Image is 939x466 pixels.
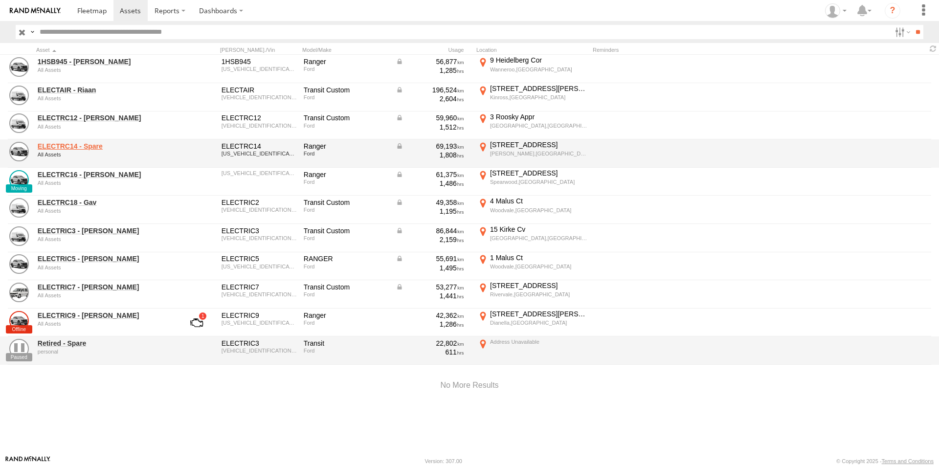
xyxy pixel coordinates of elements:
div: Ranger [304,311,389,320]
label: Click to View Current Location [476,310,589,336]
label: Click to View Current Location [476,253,589,280]
label: Click to View Current Location [476,337,589,364]
label: Click to View Current Location [476,169,589,195]
div: RANGER [304,254,389,263]
div: 611 [396,348,464,356]
div: 1,195 [396,207,464,216]
a: View Asset Details [9,339,29,358]
div: Ranger [304,57,389,66]
a: View Asset Details [9,57,29,77]
div: [STREET_ADDRESS][PERSON_NAME] [490,84,587,93]
div: Ford [304,207,389,213]
div: [STREET_ADDRESS] [490,169,587,178]
a: Terms and Conditions [882,458,934,464]
div: WF0YXXTTGYKU87957 [222,291,297,297]
label: Click to View Current Location [476,197,589,223]
div: 1 Malus Ct [490,253,587,262]
div: Transit Custom [304,113,389,122]
label: Search Filter Options [891,25,912,39]
div: Data from Vehicle CANbus [396,57,464,66]
a: View Asset Details [9,113,29,133]
a: View Asset Details [9,283,29,302]
div: ELECTRIC9 [222,311,297,320]
a: ELECTAIR - Riaan [38,86,172,94]
a: ELECTRIC3 - [PERSON_NAME] [38,226,172,235]
div: WF0YXXTTGYLS21315 [222,123,297,129]
div: ELECTAIR [222,86,297,94]
div: WF0YXXTTGYMJ86128 [222,207,297,213]
div: Location [476,46,589,53]
div: Ford [304,320,389,326]
div: Data from Vehicle CANbus [396,86,464,94]
a: 1HSB945 - [PERSON_NAME] [38,57,172,66]
i: ? [885,3,900,19]
div: 2,604 [396,94,464,103]
div: undefined [38,67,172,73]
label: Search Query [28,25,36,39]
div: MNAUMAF80GW574265 [222,151,297,156]
div: undefined [38,265,172,270]
div: [PERSON_NAME]./Vin [220,46,298,53]
div: Transit Custom [304,198,389,207]
a: View Asset Details [9,86,29,105]
a: View Asset Details [9,226,29,246]
div: Rivervale,[GEOGRAPHIC_DATA] [490,291,587,298]
div: undefined [38,208,172,214]
div: undefined [38,95,172,101]
div: undefined [38,124,172,130]
div: ELECTRIC2 [222,198,297,207]
div: 22,802 [396,339,464,348]
a: ELECTRC12 - [PERSON_NAME] [38,113,172,122]
div: Data from Vehicle CANbus [396,170,464,179]
div: 1,495 [396,264,464,272]
div: Reminders [593,46,749,53]
span: Refresh [927,44,939,53]
div: [GEOGRAPHIC_DATA],[GEOGRAPHIC_DATA] [490,122,587,129]
div: MNAUMAF50FW475764 [222,320,297,326]
div: ELECTRC12 [222,113,297,122]
div: undefined [38,321,172,327]
div: Transit Custom [304,226,389,235]
div: ELECTRIC5 [222,254,297,263]
div: Ranger [304,142,389,151]
div: Ford [304,151,389,156]
label: Click to View Current Location [476,281,589,308]
div: 1,486 [396,179,464,188]
div: Ford [304,291,389,297]
a: ELECTRIC7 - [PERSON_NAME] [38,283,172,291]
div: 2,159 [396,235,464,244]
div: Wayne Betts [822,3,850,18]
div: Ford [304,235,389,241]
a: ELECTRIC5 - [PERSON_NAME] [38,254,172,263]
div: Data from Vehicle CANbus [396,283,464,291]
a: View Asset with Fault/s [179,311,215,334]
div: Spearwood,[GEOGRAPHIC_DATA] [490,178,587,185]
label: Click to View Current Location [476,112,589,139]
div: 3 Roosky Appr [490,112,587,121]
a: ELECTRIC9 - [PERSON_NAME] [38,311,172,320]
a: ELECTRC16 - [PERSON_NAME] [38,170,172,179]
div: WF0YXXTTGYLS21315 [222,235,297,241]
div: undefined [38,236,172,242]
div: 1HSB945 [222,57,297,66]
div: Ford [304,66,389,72]
label: Click to View Current Location [476,140,589,167]
div: Transit Custom [304,283,389,291]
div: 9 Heidelberg Cor [490,56,587,65]
label: Click to View Current Location [476,84,589,111]
a: ELECTRC14 - Spare [38,142,172,151]
div: Click to Sort [36,46,173,53]
div: Kinross,[GEOGRAPHIC_DATA] [490,94,587,101]
div: Usage [394,46,472,53]
div: [STREET_ADDRESS] [490,281,587,290]
div: Model/Make [302,46,390,53]
div: 1,808 [396,151,464,159]
label: Click to View Current Location [476,56,589,82]
a: View Asset Details [9,198,29,218]
div: Ford [304,348,389,354]
div: undefined [38,292,172,298]
div: 1,441 [396,291,464,300]
a: View Asset Details [9,170,29,190]
div: 4 Malus Ct [490,197,587,205]
div: undefined [38,152,172,157]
